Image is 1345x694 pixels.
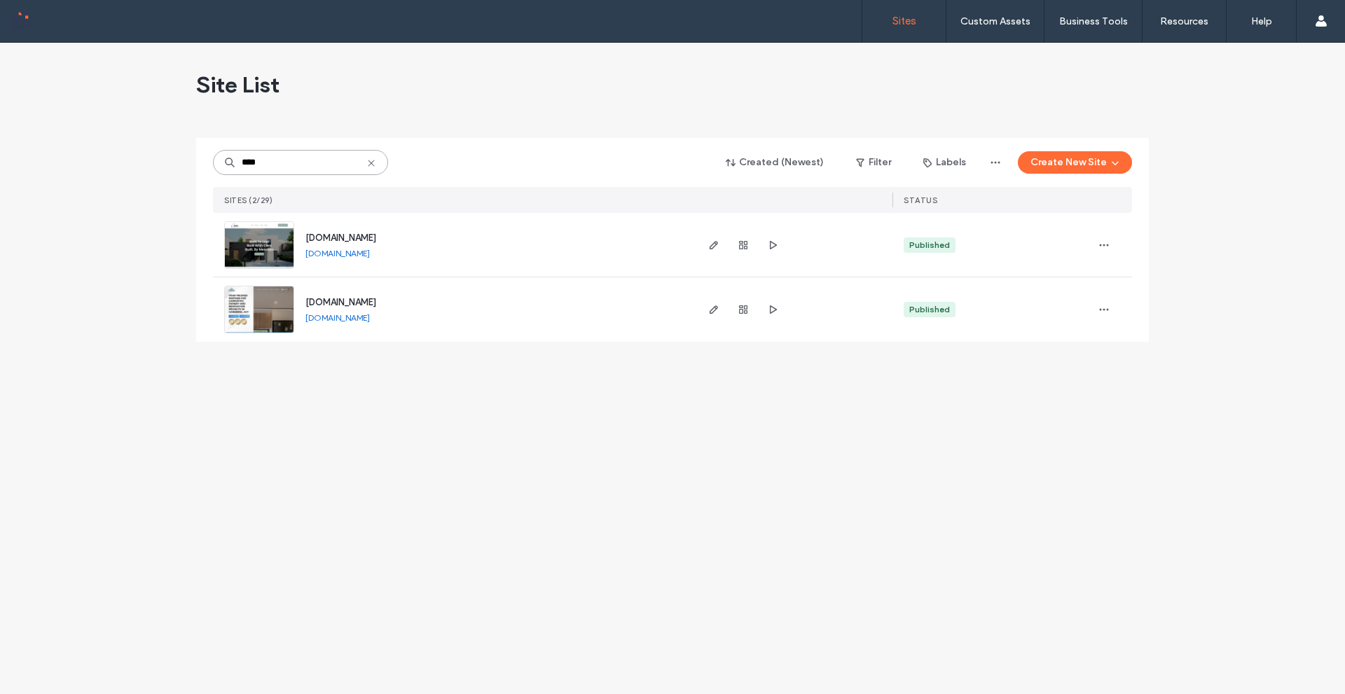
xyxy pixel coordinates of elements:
[224,195,273,205] span: SITES (2/29)
[960,15,1030,27] label: Custom Assets
[305,248,370,258] a: [DOMAIN_NAME]
[714,151,836,174] button: Created (Newest)
[305,312,370,323] a: [DOMAIN_NAME]
[904,195,937,205] span: STATUS
[1018,151,1132,174] button: Create New Site
[1160,15,1208,27] label: Resources
[911,151,979,174] button: Labels
[305,233,376,243] a: [DOMAIN_NAME]
[842,151,905,174] button: Filter
[1059,15,1128,27] label: Business Tools
[892,15,916,27] label: Sites
[1251,15,1272,27] label: Help
[196,71,280,99] span: Site List
[909,303,950,316] div: Published
[305,297,376,307] a: [DOMAIN_NAME]
[32,10,60,22] span: Help
[909,239,950,251] div: Published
